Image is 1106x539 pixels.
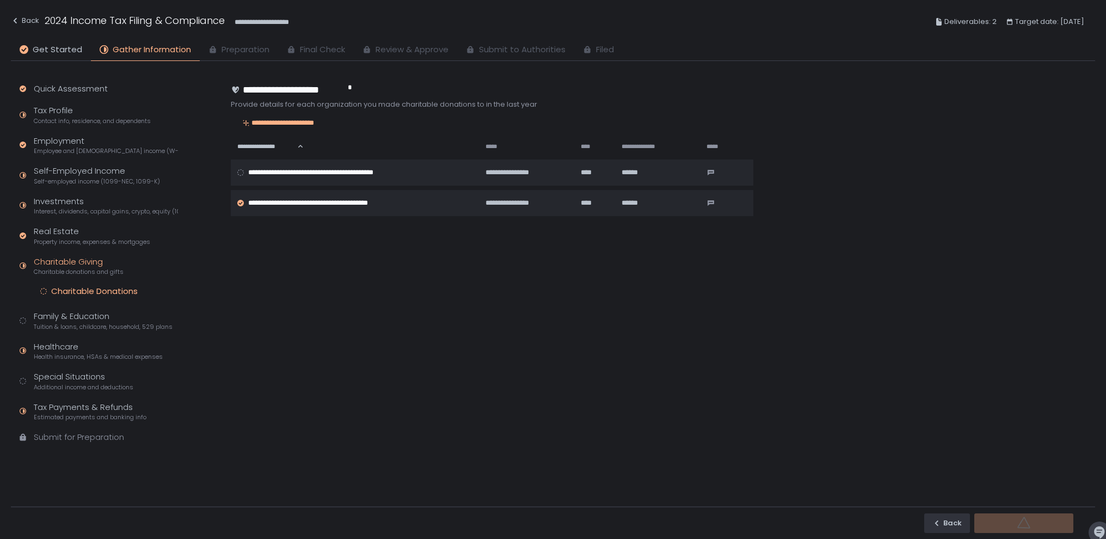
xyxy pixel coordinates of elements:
span: Additional income and deductions [34,383,133,391]
div: Employment [34,135,178,156]
span: Self-employed income (1099-NEC, 1099-K) [34,177,160,186]
span: Health insurance, HSAs & medical expenses [34,353,163,361]
span: Deliverables: 2 [944,15,997,28]
span: Gather Information [113,44,191,56]
span: Filed [596,44,614,56]
div: Self-Employed Income [34,165,160,186]
div: Family & Education [34,310,173,331]
div: Charitable Donations [51,286,138,297]
div: Back [11,14,39,27]
div: Real Estate [34,225,150,246]
span: Preparation [222,44,269,56]
div: Back [932,518,962,528]
div: Investments [34,195,178,216]
div: Submit for Preparation [34,431,124,444]
span: Get Started [33,44,82,56]
button: Back [924,513,970,533]
div: Healthcare [34,341,163,362]
h1: 2024 Income Tax Filing & Compliance [45,13,225,28]
span: Review & Approve [376,44,448,56]
div: Tax Profile [34,105,151,125]
span: Estimated payments and banking info [34,413,146,421]
div: Provide details for each organization you made charitable donations to in the last year [231,100,753,109]
div: Charitable Giving [34,256,124,277]
span: Contact info, residence, and dependents [34,117,151,125]
button: Back [11,13,39,31]
span: Charitable donations and gifts [34,268,124,276]
span: Employee and [DEMOGRAPHIC_DATA] income (W-2s) [34,147,178,155]
div: Tax Payments & Refunds [34,401,146,422]
span: Property income, expenses & mortgages [34,238,150,246]
span: Tuition & loans, childcare, household, 529 plans [34,323,173,331]
span: Submit to Authorities [479,44,566,56]
div: Special Situations [34,371,133,391]
span: Target date: [DATE] [1015,15,1084,28]
div: Quick Assessment [34,83,108,95]
span: Interest, dividends, capital gains, crypto, equity (1099s, K-1s) [34,207,178,216]
span: Final Check [300,44,345,56]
